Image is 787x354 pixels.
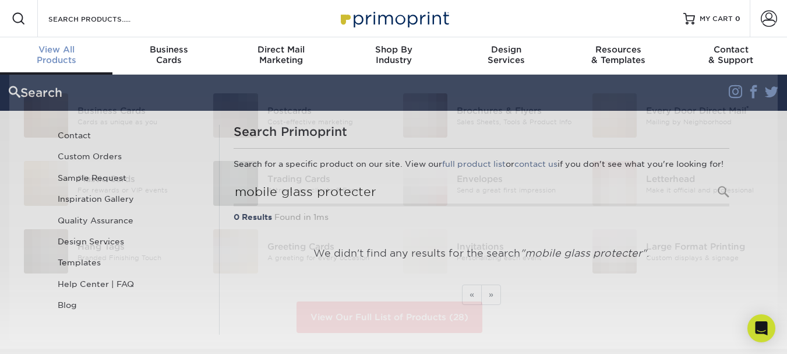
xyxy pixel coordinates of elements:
a: Shop ByIndustry [337,37,450,75]
a: Hang Tags Hang Tags Branded Finishing Touch [23,225,195,278]
a: Every Door Direct Mail Every Door Direct Mail® Mailing by Neighborhood [592,89,764,142]
a: Business Cards Business Cards Cards as unique as you [23,89,195,142]
a: Greeting Cards Greeting Cards A greeting for every occasion [213,225,384,278]
div: Plastic Cards [77,172,195,185]
div: Hang Tags [77,240,195,253]
div: Envelopes [457,172,574,185]
div: Attract new clients & Fans [267,185,385,195]
div: Industry [337,44,450,65]
img: Hang Tags [24,229,68,274]
a: DesignServices [450,37,562,75]
img: Primoprint [336,6,452,31]
img: Envelopes [403,161,447,205]
div: A greeting for every occasion [267,253,385,263]
a: View Our Full List of Products (28) [297,302,482,333]
a: Large Format Printing Large Format Printing Custom displays & signage [592,225,764,278]
img: Letterhead [592,161,637,205]
div: Brochures & Flyers [457,104,574,117]
div: Make it official and professional [646,185,764,195]
div: Trading Cards [267,172,385,185]
a: Postcards Postcards Cost-effective marketing [213,89,384,142]
span: MY CART [700,14,733,24]
div: Services [450,44,562,65]
div: Cards [112,44,225,65]
img: Brochures & Flyers [403,93,447,138]
a: Resources& Templates [562,37,675,75]
div: Open Intercom Messenger [747,314,775,342]
div: Cards as unique as you [77,117,195,127]
div: Business Cards [77,104,195,117]
a: Plastic Cards Plastic Cards For rewards or VIP events [23,156,195,210]
div: Branded Finishing Touch [77,253,195,263]
span: Contact [675,44,787,55]
span: Resources [562,44,675,55]
div: Personalizing each event [457,253,574,263]
div: Postcards [267,104,385,117]
a: Brochures & Flyers Brochures & Flyers Sales Sheets, Tools & Product Info [403,89,574,142]
a: Invitations Invitations Personalizing each event [403,225,574,278]
div: Marketing [225,44,337,65]
div: Letterhead [646,172,764,185]
div: For rewards or VIP events [77,185,195,195]
a: Envelopes Envelopes Send a great first impression [403,156,574,210]
a: Direct MailMarketing [225,37,337,75]
span: 0 [735,15,740,23]
img: Postcards [213,93,257,138]
img: Every Door Direct Mail [592,93,637,138]
a: Letterhead Letterhead Make it official and professional [592,156,764,210]
div: Send a great first impression [457,185,574,195]
span: Design [450,44,562,55]
img: Invitations [403,229,447,274]
sup: ® [746,104,749,112]
a: Trading Cards Trading Cards Attract new clients & Fans [213,156,384,210]
div: Custom displays & signage [646,253,764,263]
div: Mailing by Neighborhood [646,117,764,127]
span: Business [112,44,225,55]
div: Invitations [457,240,574,253]
span: Shop By [337,44,450,55]
div: Cost-effective marketing [267,117,385,127]
a: Contact& Support [675,37,787,75]
a: BusinessCards [112,37,225,75]
img: Trading Cards [213,161,257,205]
img: Greeting Cards [213,229,257,274]
input: SEARCH PRODUCTS..... [47,12,161,26]
div: & Support [675,44,787,65]
div: Large Format Printing [646,240,764,253]
div: Greeting Cards [267,240,385,253]
span: Direct Mail [225,44,337,55]
img: Plastic Cards [24,161,68,205]
img: Large Format Printing [592,229,637,274]
div: Sales Sheets, Tools & Product Info [457,117,574,127]
div: & Templates [562,44,675,65]
div: Every Door Direct Mail [646,104,764,117]
img: Business Cards [24,93,68,138]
